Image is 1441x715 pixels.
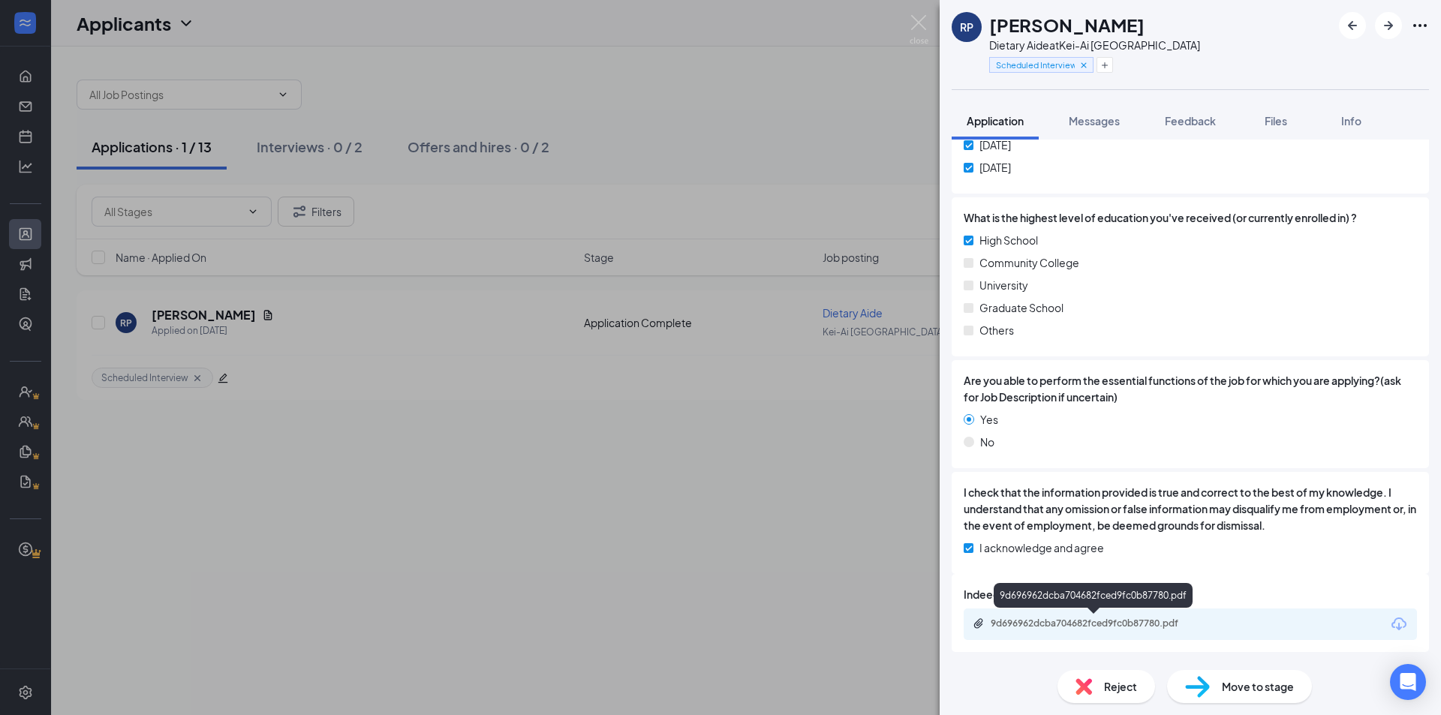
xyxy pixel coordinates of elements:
[1343,17,1361,35] svg: ArrowLeftNew
[1339,12,1366,39] button: ArrowLeftNew
[989,38,1200,53] div: Dietary Aide at Kei-Ai [GEOGRAPHIC_DATA]
[1390,664,1426,700] div: Open Intercom Messenger
[1097,57,1113,73] button: Plus
[967,114,1024,128] span: Application
[979,254,1079,271] span: Community College
[991,617,1201,629] div: 9d696962dcba704682fced9fc0b87780.pdf
[1341,114,1361,128] span: Info
[979,299,1063,316] span: Graduate School
[979,539,1104,556] span: I acknowledge and agree
[989,12,1145,38] h1: [PERSON_NAME]
[1165,114,1216,128] span: Feedback
[1375,12,1402,39] button: ArrowRight
[1265,114,1287,128] span: Files
[1069,114,1120,128] span: Messages
[979,277,1028,293] span: University
[994,583,1193,608] div: 9d696962dcba704682fced9fc0b87780.pdf
[964,209,1357,226] span: What is the highest level of education you've received (or currently enrolled in) ?
[979,232,1038,248] span: High School
[1100,61,1109,70] svg: Plus
[1390,615,1408,633] svg: Download
[1222,678,1294,695] span: Move to stage
[979,159,1011,176] span: [DATE]
[964,484,1417,533] span: I check that the information provided is true and correct to the best of my knowledge. I understa...
[980,434,994,450] span: No
[960,20,973,35] div: RP
[979,322,1014,338] span: Others
[964,372,1417,405] span: Are you able to perform the essential functions of the job for which you are applying?(ask for Jo...
[1411,17,1429,35] svg: Ellipses
[1104,678,1137,695] span: Reject
[973,617,1216,632] a: Paperclip9d696962dcba704682fced9fc0b87780.pdf
[996,59,1075,71] span: Scheduled Interview
[979,137,1011,153] span: [DATE]
[980,411,998,428] span: Yes
[973,617,985,629] svg: Paperclip
[1379,17,1397,35] svg: ArrowRight
[1078,60,1089,71] svg: Cross
[964,586,1042,602] span: Indeed Resume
